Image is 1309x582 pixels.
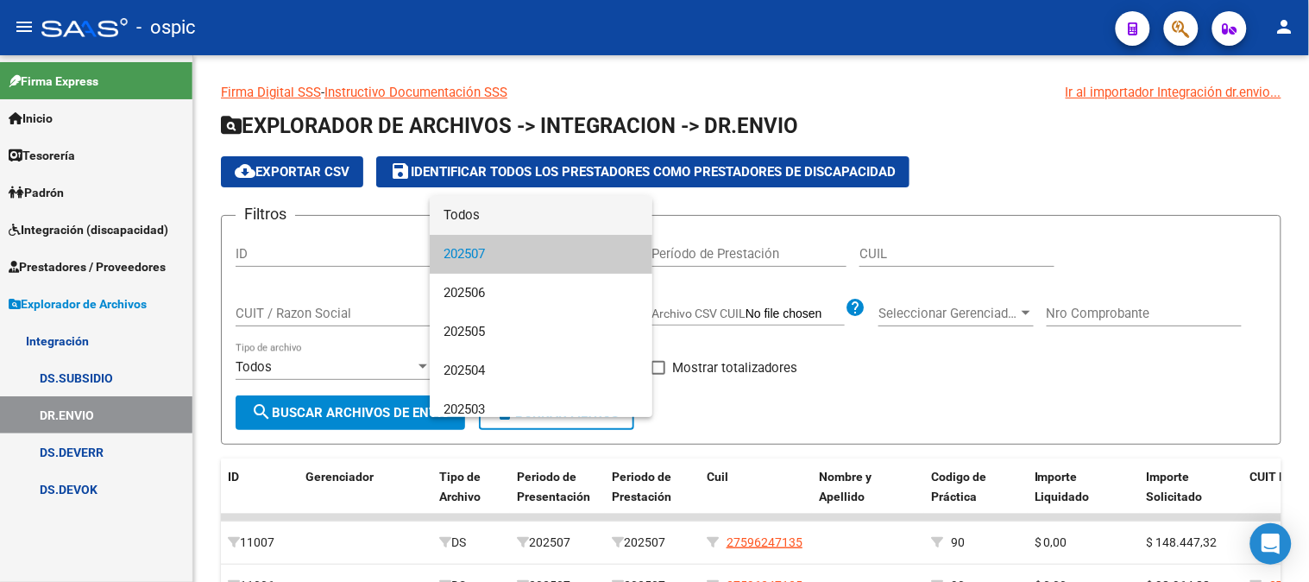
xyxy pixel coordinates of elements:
div: Open Intercom Messenger [1250,523,1292,565]
span: 202506 [444,274,639,313]
span: 202507 [444,235,639,274]
span: 202503 [444,390,639,429]
span: 202504 [444,351,639,390]
span: Todos [444,196,639,235]
span: 202505 [444,313,639,351]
